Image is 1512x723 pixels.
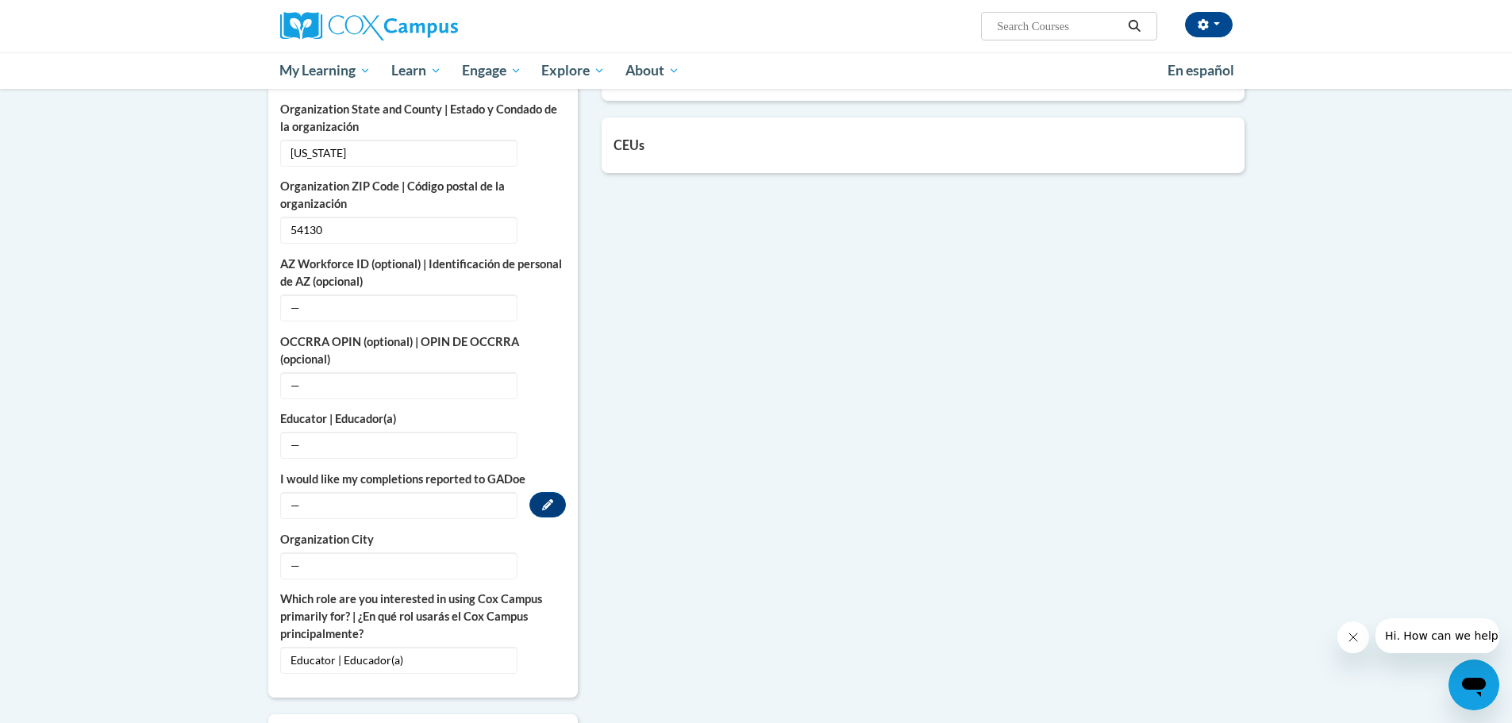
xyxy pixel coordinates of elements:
span: — [280,432,517,459]
label: Organization State and County | Estado y Condado de la organización [280,101,566,136]
a: Explore [531,52,615,89]
span: About [625,61,679,80]
a: My Learning [270,52,382,89]
label: Organization ZIP Code | Código postal de la organización [280,178,566,213]
span: [US_STATE] [280,140,517,167]
iframe: Close message [1337,621,1369,653]
label: Educator | Educador(a) [280,410,566,428]
button: Account Settings [1185,12,1233,37]
label: OCCRRA OPIN (optional) | OPIN DE OCCRRA (opcional) [280,333,566,368]
span: — [280,372,517,399]
a: Learn [381,52,452,89]
label: Organization City [280,531,566,548]
span: Learn [391,61,441,80]
span: — [280,492,517,519]
iframe: Message from company [1375,618,1499,653]
img: Cox Campus [280,12,458,40]
span: Explore [541,61,605,80]
span: My Learning [279,61,371,80]
h5: CEUs [614,137,1233,152]
span: 54130 [280,217,517,244]
button: Search [1122,17,1146,36]
span: — [280,294,517,321]
span: En español [1168,62,1234,79]
a: Engage [452,52,532,89]
iframe: Button to launch messaging window [1449,660,1499,710]
label: Which role are you interested in using Cox Campus primarily for? | ¿En qué rol usarás el Cox Camp... [280,590,566,643]
div: Main menu [256,52,1256,89]
label: I would like my completions reported to GADoe [280,471,566,488]
a: About [615,52,690,89]
label: AZ Workforce ID (optional) | Identificación de personal de AZ (opcional) [280,256,566,290]
span: Educator | Educador(a) [280,647,517,674]
span: Hi. How can we help? [10,11,129,24]
span: Engage [462,61,521,80]
a: En español [1157,54,1245,87]
input: Search Courses [995,17,1122,36]
span: — [280,552,517,579]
